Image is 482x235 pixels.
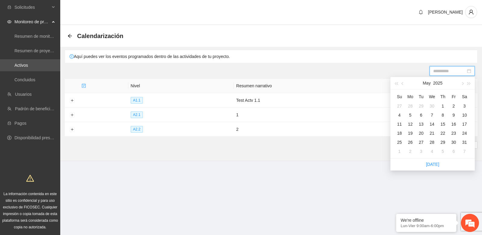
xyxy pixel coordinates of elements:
td: 2 [234,122,477,137]
div: 31 [461,139,468,146]
th: Tu [416,92,427,101]
div: 1 [396,148,403,155]
span: check-square [82,84,86,88]
button: Expand row [70,113,74,117]
span: A2.1 [131,111,143,118]
div: Aquí puedes ver los eventos programados dentro de las actividades de tu proyecto. [65,50,477,63]
div: 1 [439,102,446,110]
a: Activos [14,63,28,68]
td: 2025-05-11 [394,120,405,129]
div: 5 [407,111,414,119]
td: 2025-06-01 [394,147,405,156]
div: 18 [396,130,403,137]
em: Enviar [90,186,109,194]
th: Su [394,92,405,101]
td: 2025-05-25 [394,138,405,147]
th: Sa [459,92,470,101]
td: 2025-05-06 [416,111,427,120]
button: user [465,6,477,18]
td: 2025-05-19 [405,129,416,138]
span: [PERSON_NAME] [428,10,463,14]
div: 12 [407,121,414,128]
td: 2025-05-27 [416,138,427,147]
div: Minimizar ventana de chat en vivo [99,3,113,18]
td: 2025-06-07 [459,147,470,156]
div: 28 [407,102,414,110]
div: 6 [450,148,457,155]
td: 2025-04-27 [394,101,405,111]
div: 4 [396,111,403,119]
a: [DATE] [426,162,439,167]
div: 13 [418,121,425,128]
td: 2025-05-10 [459,111,470,120]
a: Disponibilidad presupuestal [14,135,66,140]
span: Estamos sin conexión. Déjenos un mensaje. [11,81,106,142]
div: 7 [461,148,468,155]
div: 9 [450,111,457,119]
button: Expand row [70,98,74,103]
th: Resumen narrativo [234,79,477,93]
a: Resumen de monitoreo [14,34,58,39]
td: 2025-05-29 [437,138,448,147]
div: 8 [439,111,446,119]
th: Th [437,92,448,101]
div: 2 [407,148,414,155]
td: 2025-05-03 [459,101,470,111]
th: Mo [405,92,416,101]
span: A1.1 [131,97,143,104]
span: exclamation-circle [70,54,74,59]
div: We're offline [401,218,452,223]
div: 23 [450,130,457,137]
button: 2025 [433,77,443,89]
div: 29 [418,102,425,110]
div: 5 [439,148,446,155]
p: Lun-Vier 9:00am-6:00pm [401,224,452,228]
div: 20 [418,130,425,137]
div: 28 [428,139,436,146]
td: 2025-05-12 [405,120,416,129]
th: Nivel [128,79,234,93]
div: 11 [396,121,403,128]
div: 3 [418,148,425,155]
td: 2025-04-30 [427,101,437,111]
span: bell [416,10,425,14]
div: 27 [418,139,425,146]
td: 2025-05-17 [459,120,470,129]
span: Calendarización [77,31,123,41]
div: 19 [407,130,414,137]
div: 14 [428,121,436,128]
textarea: Escriba su mensaje aquí y haga clic en “Enviar” [3,165,115,186]
span: A2.2 [131,126,143,133]
span: Resumen narrativo [236,82,471,89]
a: Concluidos [14,77,35,82]
td: 2025-05-21 [427,129,437,138]
div: 29 [439,139,446,146]
th: We [427,92,437,101]
td: 2025-06-06 [448,147,459,156]
td: 2025-05-02 [448,101,459,111]
div: 17 [461,121,468,128]
td: 2025-05-26 [405,138,416,147]
div: Dejar un mensaje [31,31,101,39]
div: 16 [450,121,457,128]
div: 21 [428,130,436,137]
a: Pagos [14,121,27,126]
span: user [465,9,477,15]
span: La información contenida en este sitio es confidencial y para uso exclusivo de FICOSEC. Cualquier... [2,192,58,229]
div: 6 [418,111,425,119]
div: 22 [439,130,446,137]
div: 10 [461,111,468,119]
a: Padrón de beneficiarios [15,106,59,111]
div: Back [67,34,72,39]
div: 4 [428,148,436,155]
span: warning [26,174,34,182]
span: inbox [7,5,11,9]
td: 2025-05-05 [405,111,416,120]
td: 2025-06-03 [416,147,427,156]
td: 2025-04-29 [416,101,427,111]
div: 2 [450,102,457,110]
td: 2025-05-28 [427,138,437,147]
td: 2025-04-28 [405,101,416,111]
div: 3 [461,102,468,110]
td: 1 [234,108,477,122]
